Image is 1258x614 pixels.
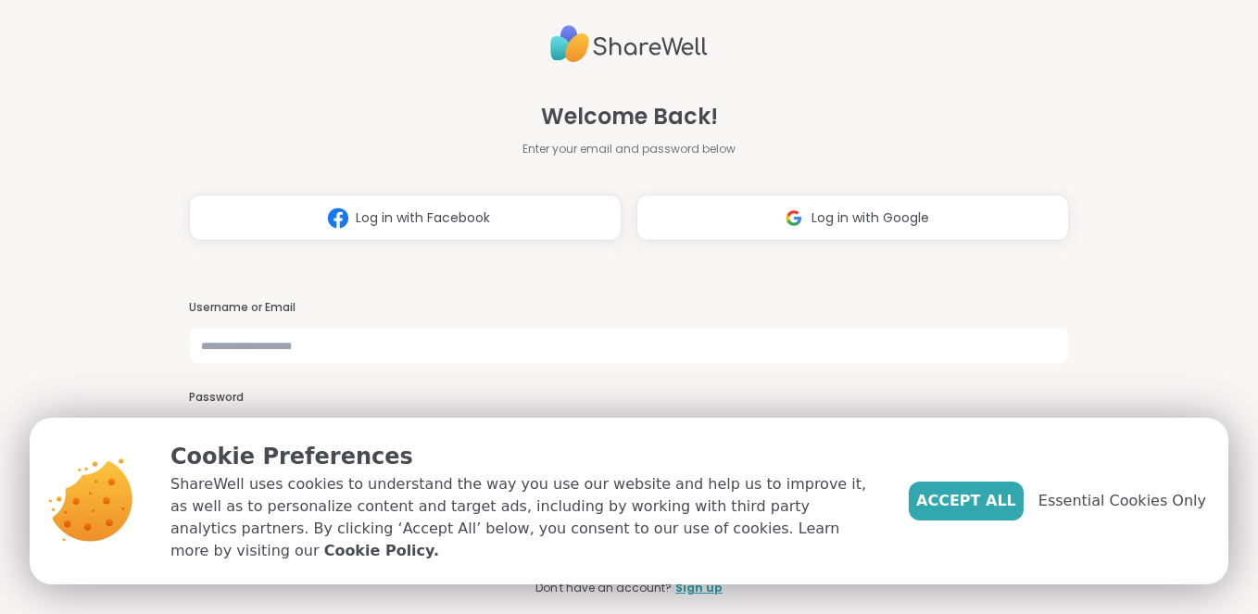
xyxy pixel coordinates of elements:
[324,540,439,562] a: Cookie Policy.
[636,194,1069,241] button: Log in with Google
[541,100,718,133] span: Welcome Back!
[170,473,879,562] p: ShareWell uses cookies to understand the way you use our website and help us to improve it, as we...
[189,194,622,241] button: Log in with Facebook
[535,580,672,596] span: Don't have an account?
[189,390,1070,406] h3: Password
[776,201,811,235] img: ShareWell Logomark
[675,580,723,596] a: Sign up
[189,300,1070,316] h3: Username or Email
[909,482,1024,520] button: Accept All
[1038,490,1206,512] span: Essential Cookies Only
[170,440,879,473] p: Cookie Preferences
[356,208,490,228] span: Log in with Facebook
[811,208,929,228] span: Log in with Google
[550,18,708,70] img: ShareWell Logo
[321,201,356,235] img: ShareWell Logomark
[916,490,1016,512] span: Accept All
[522,141,736,157] span: Enter your email and password below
